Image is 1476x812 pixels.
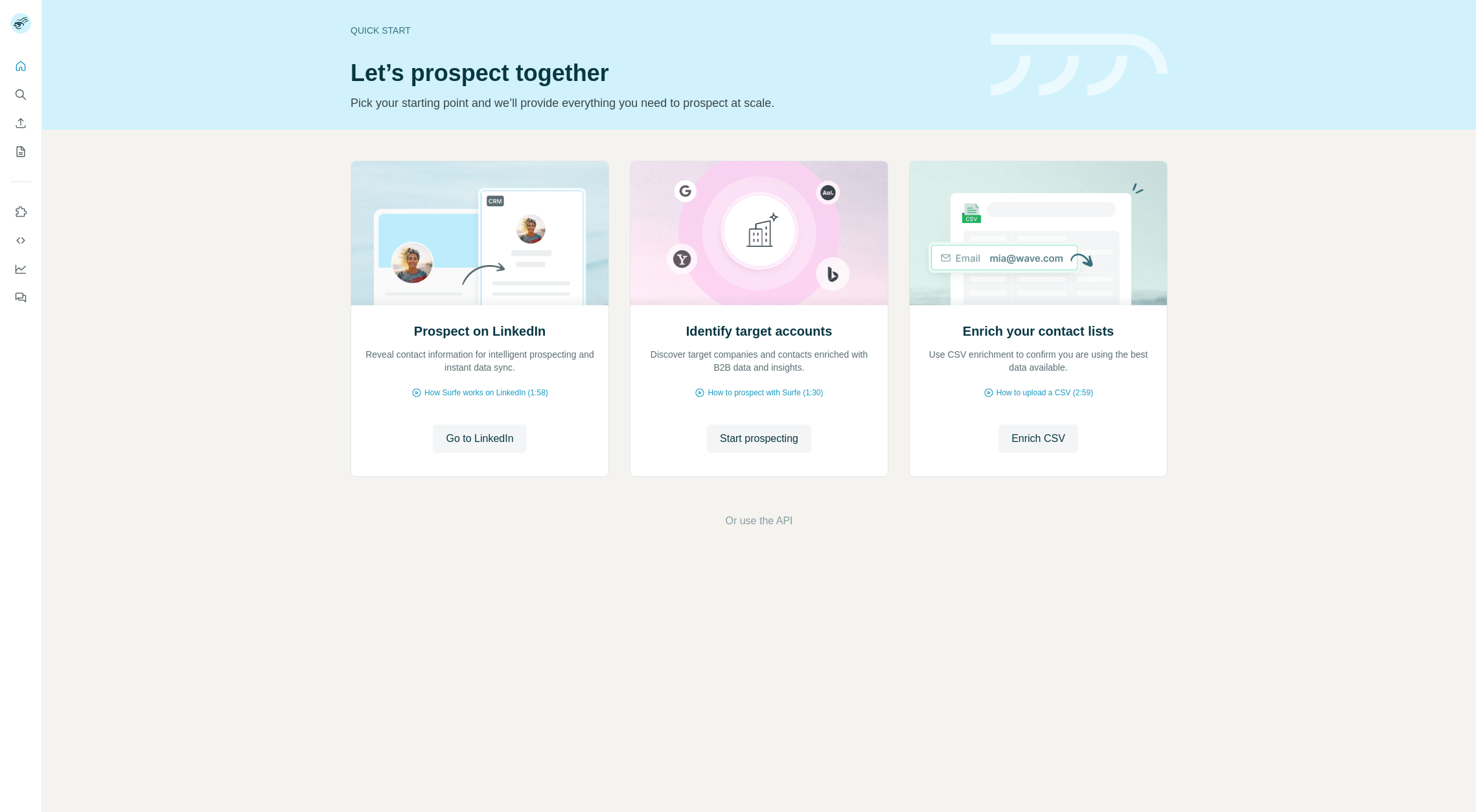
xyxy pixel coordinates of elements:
[998,424,1078,453] button: Enrich CSV
[351,24,975,37] div: Quick start
[720,431,798,447] span: Start prospecting
[991,34,1168,97] img: banner
[10,140,31,163] button: My lists
[643,348,875,374] p: Discover target companies and contacts enriched with B2B data and insights.
[997,387,1093,399] span: How to upload a CSV (2:59)
[707,424,811,453] button: Start prospecting
[725,513,792,529] button: Or use the API
[923,348,1154,374] p: Use CSV enrichment to confirm you are using the best data available.
[351,161,609,305] img: Prospect on LinkedIn
[10,200,31,224] button: Use Surfe on LinkedIn
[424,387,548,399] span: How Surfe works on LinkedIn (1:58)
[1011,431,1065,447] span: Enrich CSV
[10,111,31,135] button: Enrich CSV
[351,94,975,112] p: Pick your starting point and we’ll provide everything you need to prospect at scale.
[433,424,526,453] button: Go to LinkedIn
[351,60,975,86] h1: Let’s prospect together
[10,83,31,106] button: Search
[630,161,888,305] img: Identify target accounts
[708,387,823,399] span: How to prospect with Surfe (1:30)
[446,431,513,447] span: Go to LinkedIn
[963,322,1114,340] h2: Enrich your contact lists
[364,348,595,374] p: Reveal contact information for intelligent prospecting and instant data sync.
[686,322,833,340] h2: Identify target accounts
[909,161,1168,305] img: Enrich your contact lists
[10,257,31,281] button: Dashboard
[10,286,31,309] button: Feedback
[10,54,31,78] button: Quick start
[10,229,31,252] button: Use Surfe API
[414,322,546,340] h2: Prospect on LinkedIn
